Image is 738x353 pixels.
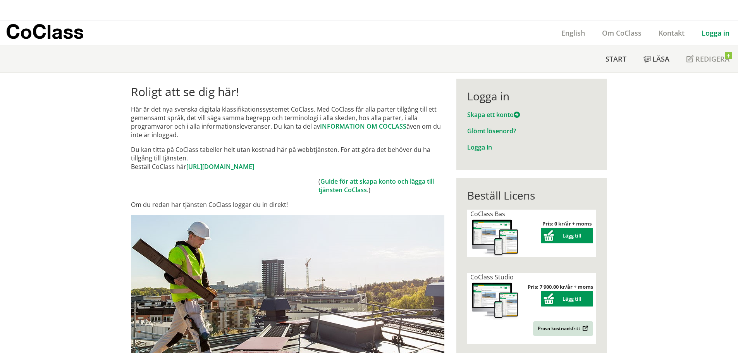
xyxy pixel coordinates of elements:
[693,28,738,38] a: Logga in
[467,189,596,202] div: Beställ Licens
[318,177,434,194] a: Guide för att skapa konto och lägga till tjänsten CoClass
[597,45,635,72] a: Start
[131,105,444,139] p: Här är det nya svenska digitala klassifikationssystemet CoClass. Med CoClass får alla parter till...
[470,281,520,320] img: coclass-license.jpg
[533,321,593,336] a: Prova kostnadsfritt
[467,90,596,103] div: Logga in
[320,122,406,131] a: INFORMATION OM COCLASS
[467,127,516,135] a: Glömt lösenord?
[467,110,520,119] a: Skapa ett konto
[581,325,588,331] img: Outbound.png
[470,273,514,281] span: CoClass Studio
[186,162,254,171] a: [URL][DOMAIN_NAME]
[553,28,593,38] a: English
[635,45,678,72] a: Läsa
[131,200,444,209] p: Om du redan har tjänsten CoClass loggar du in direkt!
[650,28,693,38] a: Kontakt
[541,295,593,302] a: Lägg till
[467,143,492,152] a: Logga in
[318,177,444,194] td: ( .)
[606,54,626,64] span: Start
[6,21,100,45] a: CoClass
[541,228,593,243] button: Lägg till
[131,145,444,171] p: Du kan titta på CoClass tabeller helt utan kostnad här på webbtjänsten. För att göra det behöver ...
[541,291,593,307] button: Lägg till
[593,28,650,38] a: Om CoClass
[542,220,592,227] strong: Pris: 0 kr/år + moms
[470,210,505,218] span: CoClass Bas
[528,283,593,290] strong: Pris: 7 900,00 kr/år + moms
[652,54,669,64] span: Läsa
[6,27,84,36] p: CoClass
[470,218,520,257] img: coclass-license.jpg
[541,232,593,239] a: Lägg till
[131,85,444,99] h1: Roligt att se dig här!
